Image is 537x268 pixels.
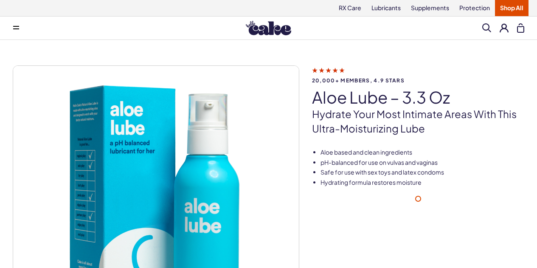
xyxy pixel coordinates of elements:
li: Aloe based and clean ingredients [321,148,524,157]
img: Hello Cake [246,21,291,35]
span: 20,000+ members, 4.9 stars [312,78,524,83]
p: Hydrate your most intimate areas with this ultra-moisturizing lube [312,107,524,135]
a: 20,000+ members, 4.9 stars [312,66,524,83]
li: Safe for use with sex toys and latex condoms [321,168,524,177]
li: pH-balanced for use on vulvas and vaginas [321,158,524,167]
h1: Aloe Lube – 3.3 oz [312,88,524,106]
li: Hydrating formula restores moisture [321,178,524,187]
